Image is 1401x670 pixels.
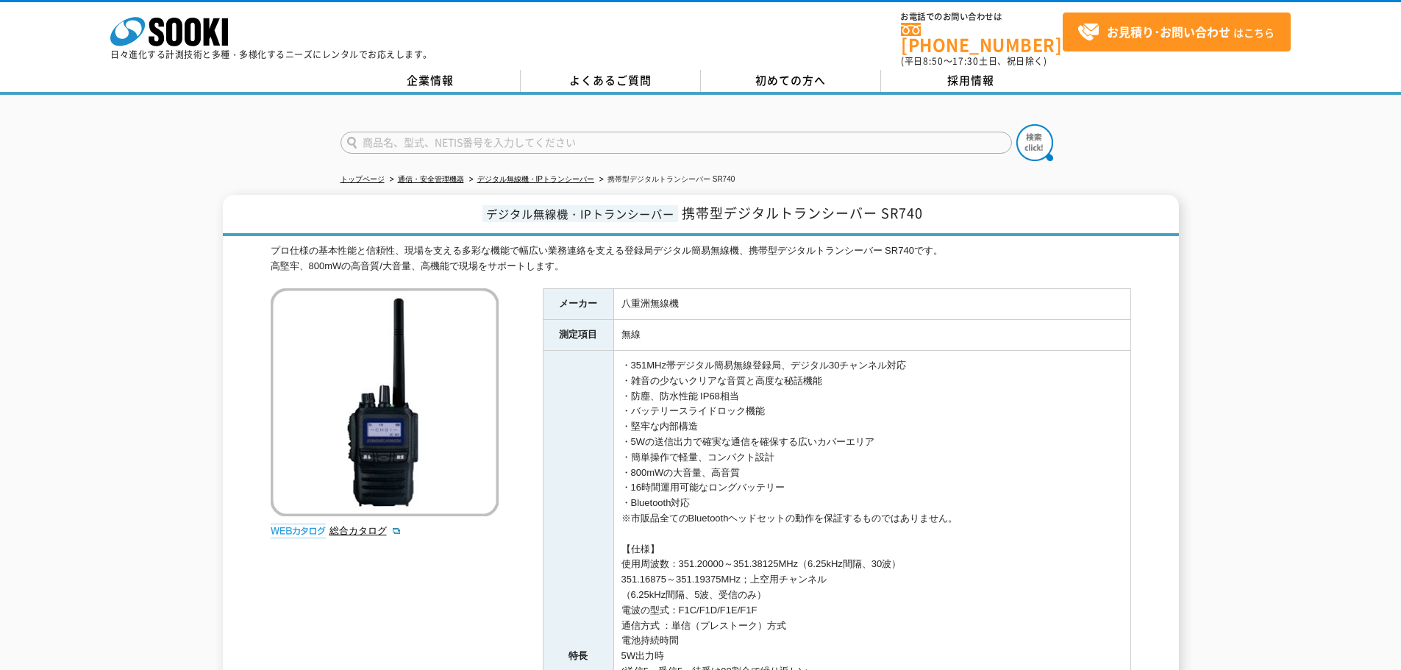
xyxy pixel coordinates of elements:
[1063,13,1291,51] a: お見積り･お問い合わせはこちら
[482,205,678,222] span: デジタル無線機・IPトランシーバー
[1077,21,1275,43] span: はこちら
[952,54,979,68] span: 17:30
[477,175,594,183] a: デジタル無線機・IPトランシーバー
[881,70,1061,92] a: 採用情報
[398,175,464,183] a: 通信・安全管理機器
[341,132,1012,154] input: 商品名、型式、NETIS番号を入力してください
[271,524,326,538] img: webカタログ
[543,289,613,320] th: メーカー
[596,172,735,188] li: 携帯型デジタルトランシーバー SR740
[613,289,1130,320] td: 八重洲無線機
[923,54,944,68] span: 8:50
[329,525,402,536] a: 総合カタログ
[1107,23,1230,40] strong: お見積り･お問い合わせ
[521,70,701,92] a: よくあるご質問
[701,70,881,92] a: 初めての方へ
[1016,124,1053,161] img: btn_search.png
[901,23,1063,53] a: [PHONE_NUMBER]
[271,243,1131,274] div: プロ仕様の基本性能と信頼性、現場を支える多彩な機能で幅広い業務連絡を支える登録局デジタル簡易無線機、携帯型デジタルトランシーバー SR740です。 高堅牢、800mWの高音質/大音量、高機能で現...
[901,13,1063,21] span: お電話でのお問い合わせは
[341,70,521,92] a: 企業情報
[613,320,1130,351] td: 無線
[682,203,923,223] span: 携帯型デジタルトランシーバー SR740
[755,72,826,88] span: 初めての方へ
[543,320,613,351] th: 測定項目
[901,54,1047,68] span: (平日 ～ 土日、祝日除く)
[110,50,432,59] p: 日々進化する計測技術と多種・多様化するニーズにレンタルでお応えします。
[271,288,499,516] img: 携帯型デジタルトランシーバー SR740
[341,175,385,183] a: トップページ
